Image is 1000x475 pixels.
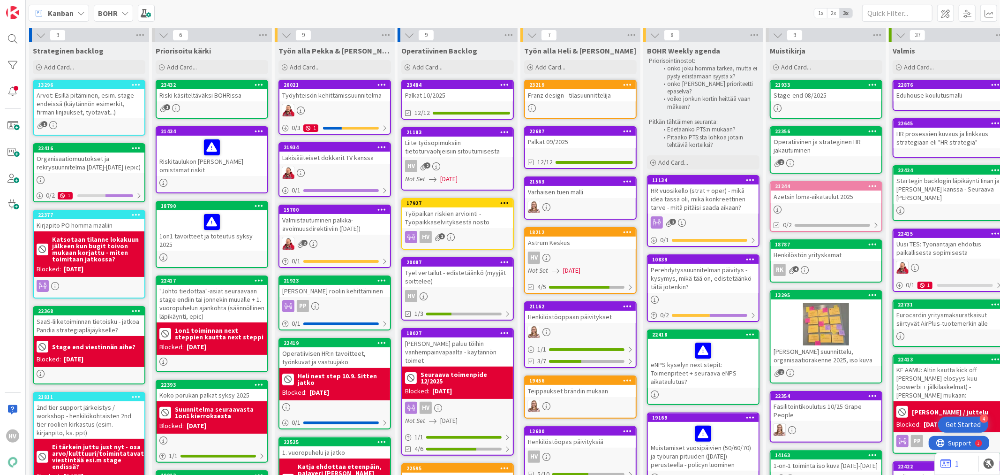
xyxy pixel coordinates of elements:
[524,301,637,368] a: 21162Henkilöstöoppaan päivityksetIH1/13/7
[157,285,267,322] div: "Johto tiedottaa"-asiat seuraavaan stage endiin tai jonnekin muualle + 1. vuoropuhelun ajankohta ...
[896,261,909,274] img: JS
[282,167,294,179] img: JS
[778,369,784,375] span: 2
[402,89,513,101] div: Palkat 10/2025
[37,264,61,274] div: Blocked:
[279,81,390,89] div: 20021
[771,400,881,421] div: Fasilitointikoulutus 10/25 Grape People
[771,127,881,136] div: 22356
[658,158,688,167] span: Add Card...
[917,282,932,289] div: 1
[401,198,514,250] a: 17927Työpaikan riskien arviointi - Työpaikkaselvityksestä nostoHV
[793,266,799,272] span: 4
[406,200,513,207] div: 17927
[647,329,759,405] a: 22418eNPS kyselyn next stepit: Toimenpiteet + seuraava eNPS aikataulutus?
[652,256,759,263] div: 10839
[33,210,145,299] a: 22377Kirjapito PO homma maaliinKatsotaan tilanne lokakuun jälkeen kun bugit toivon mukaan korjatt...
[290,63,320,71] span: Add Card...
[781,63,811,71] span: Add Card...
[414,309,423,319] span: 1/3
[279,285,390,297] div: [PERSON_NAME] roolin kehittäminen
[279,237,390,250] div: JS
[34,89,144,118] div: Arvot: Esillä pitäminen, esim. stage endeissä (käytännön esimerkit, firman linjaukset, työtavat...)
[648,176,759,184] div: 11134
[157,127,267,176] div: 21434Riskitaulukon [PERSON_NAME] omistamat riskit
[402,128,513,137] div: 21183
[771,240,881,261] div: 18787Henkilöstön yrityskamat
[402,160,513,172] div: HV
[525,89,636,101] div: Franz design - tilasuunnittelija
[402,231,513,243] div: HV
[775,183,881,190] div: 21244
[34,211,144,231] div: 22377Kirjapito PO homma maaliin
[524,80,637,119] a: 23219Franz design - tilasuunnittelija
[670,219,676,225] span: 2
[157,81,267,101] div: 23432Riski käsiteltäväksi BOHRissa
[164,104,170,110] span: 1
[279,184,390,196] div: 0/1
[648,184,759,214] div: HR vuosikello (strat + oper) - mikä idea tässä oli, mikä konkreettinen tarve - mitä pitäisi saada...
[34,144,144,153] div: 22416
[292,185,301,195] span: 0 / 1
[48,8,74,19] span: Kanban
[156,126,268,193] a: 21434Riskitaulukon [PERSON_NAME] omistamat riskit
[529,377,636,384] div: 19456
[187,342,206,352] div: [DATE]
[414,108,430,118] span: 12/12
[771,182,881,203] div: 21244Azetsin loma-aikataulut 2025
[424,162,430,169] span: 2
[402,81,513,89] div: 23484
[421,371,510,384] b: Seuraava toimenpide 12/2025
[98,8,118,18] b: BOHR
[34,219,144,231] div: Kirjapito PO homma maaliin
[652,331,759,338] div: 22418
[161,382,267,388] div: 22393
[525,228,636,249] div: 18212Astrum Keskus
[278,142,391,197] a: 21934Lakisääteiset dokkarit TV kanssaJS0/1
[161,203,267,209] div: 18790
[862,5,932,22] input: Quick Filter...
[38,308,144,314] div: 22368
[157,81,267,89] div: 23432
[660,235,669,245] span: 0 / 1
[778,159,784,165] span: 2
[20,1,43,13] span: Support
[525,252,636,264] div: HV
[771,291,881,366] div: 13295[PERSON_NAME] suunnittelu, organisaatiorakenne 2025, iso kuva
[309,388,329,398] div: [DATE]
[525,186,636,198] div: Varhaisen tuen malli
[406,129,513,136] div: 21183
[904,63,934,71] span: Add Card...
[167,63,197,71] span: Add Card...
[401,80,514,120] a: 23484Palkat 10/202512/12
[156,276,268,372] a: 22417"Johto tiedottaa"-asiat seuraavaan stage endiin tai jonnekin muualle + 1. vuoropuhelun ajank...
[405,175,425,183] i: Not Set
[771,264,881,276] div: RK
[303,124,318,132] div: 1
[771,136,881,156] div: Operatiivinen ja strateginen HR jakautuminen
[770,290,882,383] a: 13295[PERSON_NAME] suunnittelu, organisaatiorakenne 2025, iso kuva
[38,394,144,400] div: 21811
[34,401,144,439] div: 2nd tier support järkeistys / workshop - henkilökohtaisten 2nd tier roolien kirkastus (esim. kirj...
[525,136,636,148] div: Palkat 09/2025
[774,264,786,276] div: RK
[402,267,513,287] div: Tyel vertailut - edistetäänkö (myyjät soittelee)
[660,310,669,320] span: 0 / 2
[770,126,882,174] a: 22356Operatiivinen ja strateginen HR jakautuminen
[648,255,759,293] div: 10839Perehdytyssuunnitelman päivitys - kysymys, mikä tää on, edistetäänkö tätä jotenkin?
[771,345,881,366] div: [PERSON_NAME] suunnittelu, organisaatiorakenne 2025, iso kuva
[406,330,513,337] div: 18027
[525,385,636,397] div: Teippaukset brändin mukaan
[771,182,881,191] div: 21244
[402,199,513,207] div: 17927
[157,202,267,210] div: 18790
[401,127,514,191] a: 21183Liite työsopimuksiin tietoturvaohjeisiin sitoutumisestaHVNot Set[DATE]
[440,174,458,184] span: [DATE]
[282,104,294,116] img: JS
[524,227,637,294] a: 18212Astrum KeskusHVNot Set[DATE]4/5
[156,80,268,119] a: 23432Riski käsiteltäväksi BOHRissa
[528,266,548,275] i: Not Set
[524,126,637,169] a: 22687Palkat 09/202512/12
[525,127,636,148] div: 22687Palkat 09/2025
[528,326,540,338] img: IH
